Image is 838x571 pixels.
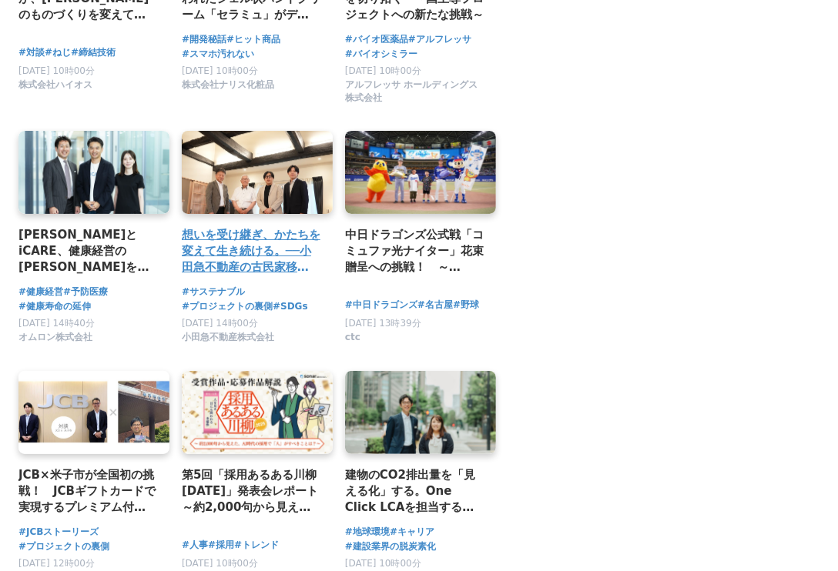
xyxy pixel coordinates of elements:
a: オムロン株式会社 [18,336,92,346]
span: [DATE] 10時00分 [182,558,258,569]
a: #ねじ [45,45,71,60]
span: [DATE] 10時00分 [345,558,421,569]
a: #ヒット商品 [226,32,280,47]
a: 想いを受け継ぎ、かたちを変えて生き続ける。──小田急不動産の古民家移築再生『KATARITSUGI』プロジェクト [182,226,320,276]
a: #プロジェクトの裏側 [18,539,109,554]
a: #名古屋 [417,298,453,312]
span: [DATE] 12時00分 [18,558,95,569]
span: ctc [345,331,360,344]
span: [DATE] 10時00分 [182,65,258,76]
a: アルフレッサ ホールディングス株式会社 [345,95,484,106]
a: #野球 [453,298,479,312]
a: #サステナブル [182,285,245,299]
span: [DATE] 10時00分 [18,65,95,76]
span: [DATE] 13時39分 [345,318,421,329]
a: #対談 [18,45,45,60]
span: [DATE] 14時00分 [182,318,258,329]
a: #建設業界の脱炭素化 [345,539,436,554]
a: 第5回「採用あるある川柳[DATE]」発表会レポート ～約2,000句から見えた、AI時代の採用で「人」がすべきことは？～ [182,466,320,516]
a: #人事 [182,538,208,553]
a: #健康経営 [18,285,63,299]
span: [DATE] 14時40分 [18,318,95,329]
a: #採用 [208,538,234,553]
a: #中日ドラゴンズ [345,298,417,312]
a: #スマホ汚れない [182,47,254,62]
a: JCB×米子市が全国初の挑戦！ JCBギフトカードで実現するプレミアム付地域振興券事業 [18,466,157,516]
a: #開発秘話 [182,32,226,47]
span: アルフレッサ ホールディングス株式会社 [345,78,484,105]
a: #健康寿命の延伸 [18,299,91,314]
a: #地球環境 [345,525,390,539]
a: #締結技術 [71,45,116,60]
span: オムロン株式会社 [18,331,92,344]
a: #予防医療 [63,285,108,299]
span: [DATE] 10時00分 [345,65,421,76]
a: ctc [345,336,360,346]
a: 建物のCO2排出量を「見える化」する。One Click LCAを担当する若手社員２人の新規事業へかける想い [345,466,484,516]
a: 株式会社ハイオス [18,83,92,94]
span: 小田急不動産株式会社 [182,331,274,344]
a: #トレンド [234,538,279,553]
a: 株式会社ナリス化粧品 [182,83,274,94]
a: [PERSON_NAME]とiCARE、健康経営の[PERSON_NAME]を描く提携 [18,226,157,276]
span: 株式会社ハイオス [18,78,92,92]
a: #JCBストーリーズ [18,525,99,539]
span: 株式会社ナリス化粧品 [182,78,274,92]
a: 小田急不動産株式会社 [182,336,274,346]
a: #プロジェクトの裏側 [182,299,273,314]
a: #バイオ医薬品 [345,32,408,47]
a: #アルフレッサ [408,32,471,47]
a: #SDGs [273,299,308,314]
a: #キャリア [390,525,434,539]
a: #バイオシミラー [345,47,417,62]
a: 中日ドラゴンズ公式戦「コミュファ光ナイター」花束贈呈への挑戦！ ～[PERSON_NAME]と[PERSON_NAME]の裏側に密着～ [345,226,484,276]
